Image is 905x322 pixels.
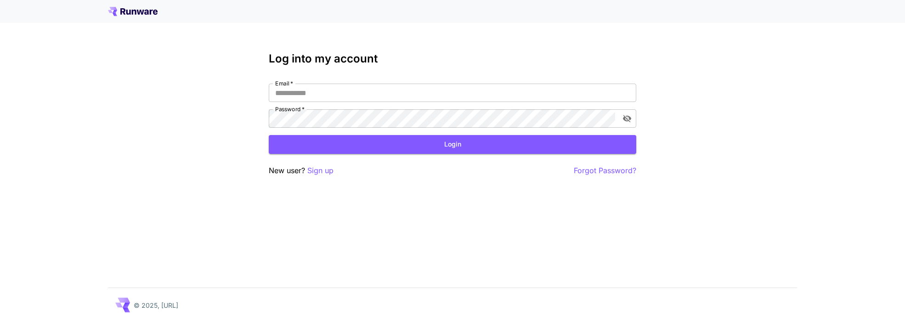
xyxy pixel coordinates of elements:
button: Login [269,135,636,154]
label: Password [275,105,305,113]
h3: Log into my account [269,52,636,65]
label: Email [275,79,293,87]
button: Forgot Password? [574,165,636,176]
p: New user? [269,165,334,176]
button: Sign up [307,165,334,176]
button: toggle password visibility [619,110,635,127]
p: © 2025, [URL] [134,300,178,310]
